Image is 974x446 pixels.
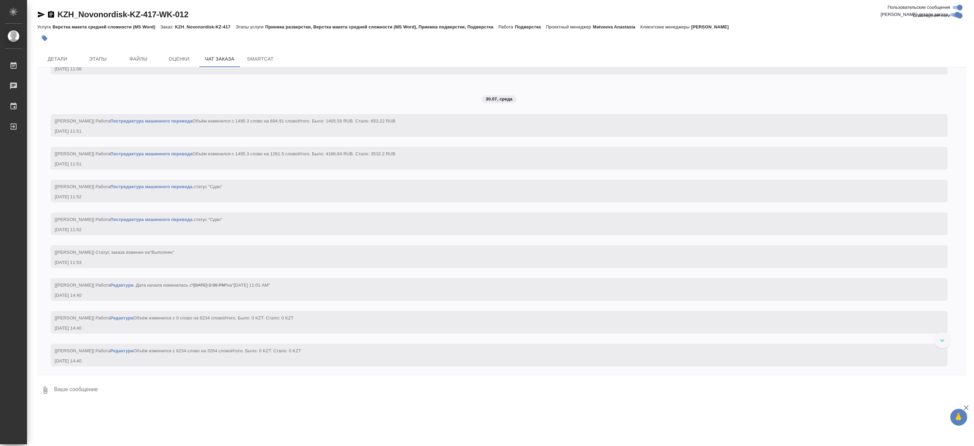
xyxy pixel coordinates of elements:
[55,194,924,200] div: [DATE] 11:52
[122,55,155,63] span: Файлы
[110,315,133,320] a: Редактура
[150,250,174,255] span: "Выполнен"
[498,24,515,29] p: Работа
[55,292,924,299] div: [DATE] 14:40
[887,4,950,11] span: Пользовательские сообщения
[55,151,395,156] span: [[PERSON_NAME]] Работа Объём изменился с 1495.3 слово на 1261.5 слово
[950,409,967,426] button: 🙏
[232,283,270,288] span: "[DATE] 11:01 AM"
[55,315,294,320] span: [[PERSON_NAME]] Работа Объём изменился с 0 слово на 6234 слово
[194,217,222,222] span: статус "Сдан"
[37,31,52,46] button: Добавить тэг
[55,118,395,124] span: [[PERSON_NAME]] Работа Объём изменился с 1495.3 слово на 694.91 слово
[223,315,294,320] span: Итого. Было: 0 KZT. Стало: 0 KZT
[881,11,948,18] span: [PERSON_NAME] детали заказа
[160,24,175,29] p: Заказ:
[37,24,52,29] p: Услуга
[913,12,950,19] span: Оповещения-логи
[55,250,174,255] span: [[PERSON_NAME]] Статус заказа изменен на
[110,118,192,124] a: Постредактура машинного перевода
[953,410,965,424] span: 🙏
[82,55,114,63] span: Этапы
[55,161,924,168] div: [DATE] 11:51
[47,10,55,19] button: Скопировать ссылку
[55,348,301,353] span: [[PERSON_NAME]] Работа Объём изменился с 6234 слово на 3264 слово
[110,151,192,156] a: Постредактура машинного перевода
[593,24,640,29] p: Matveeva Anastasia
[546,24,593,29] p: Проектный менеджер
[55,128,924,135] div: [DATE] 11:51
[691,24,734,29] p: [PERSON_NAME]
[194,184,222,189] span: статус "Сдан"
[486,96,512,103] p: 30.07, среда
[55,283,270,288] span: [[PERSON_NAME]] Работа . Дата начала изменилась с на
[55,217,222,222] span: [[PERSON_NAME]] Работа .
[640,24,691,29] p: Клиентские менеджеры
[55,259,924,266] div: [DATE] 11:53
[297,151,395,156] span: Итого. Было: 4186.84 RUB. Стало: 3532.2 RUB
[236,24,265,29] p: Этапы услуги
[110,348,133,353] a: Редактура
[41,55,74,63] span: Детали
[110,217,192,222] a: Постредактура машинного перевода
[57,10,189,19] a: KZH_Novonordisk-KZ-417-WK-012
[37,10,45,19] button: Скопировать ссылку для ЯМессенджера
[55,226,924,233] div: [DATE] 11:52
[244,55,276,63] span: SmartCat
[192,283,227,288] span: "[DATE] 2:36 PM"
[297,118,395,124] span: Итого. Было: 1405.58 RUB. Стало: 653.22 RUB
[55,66,924,72] div: [DATE] 11:08
[175,24,236,29] p: KZH_Novonordisk-KZ-417
[515,24,546,29] p: Подверстка
[52,24,160,29] p: Верстка макета средней сложности (MS Word)
[55,358,924,364] div: [DATE] 14:40
[110,184,192,189] a: Постредактура машинного перевода
[265,24,498,29] p: Приемка разверстки, Верстка макета средней сложности (MS Word), Приемка подверстки, Подверстка
[55,184,222,189] span: [[PERSON_NAME]] Работа .
[163,55,195,63] span: Оценки
[231,348,301,353] span: Итого. Было: 0 KZT. Стало: 0 KZT
[203,55,236,63] span: Чат заказа
[110,283,133,288] a: Редактура
[55,325,924,332] div: [DATE] 14:40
